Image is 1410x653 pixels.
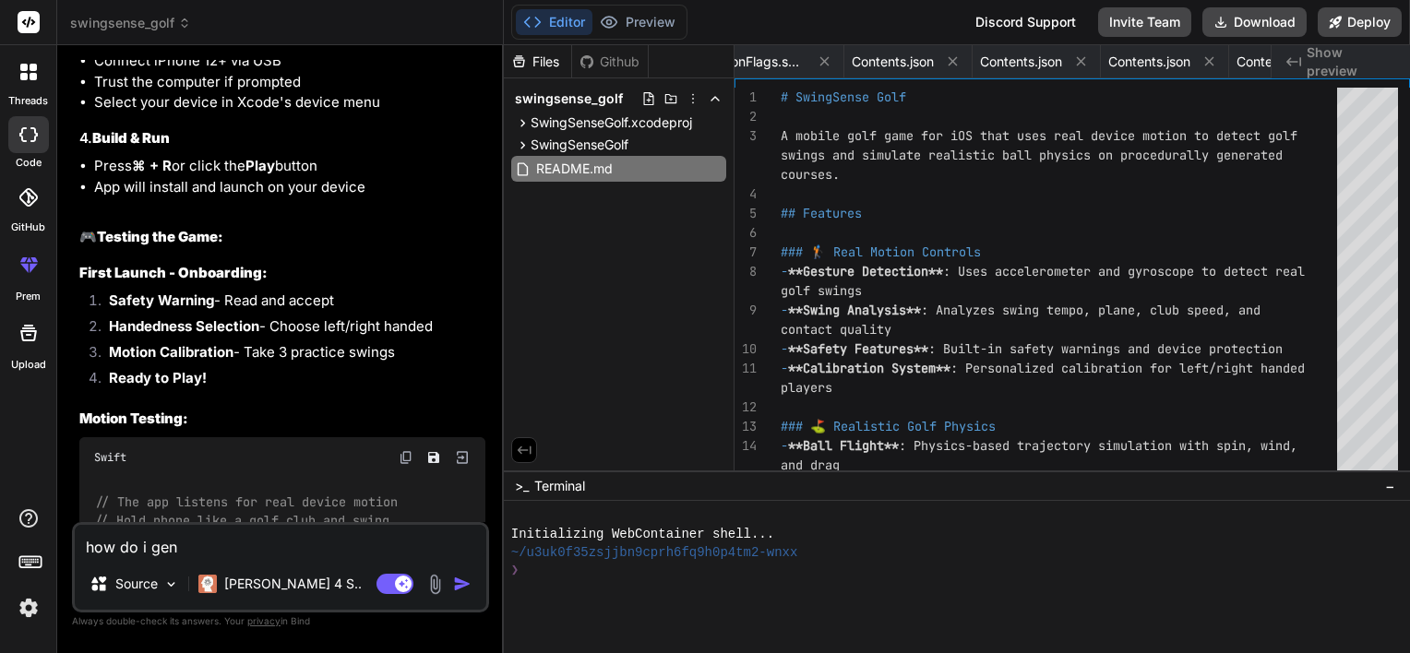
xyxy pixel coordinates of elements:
[1237,53,1319,71] span: Contents.json
[781,340,788,357] span: -
[132,157,172,174] strong: ⌘ + R
[115,575,158,593] p: Source
[109,291,214,309] strong: Safety Warning
[11,357,46,373] label: Upload
[95,493,398,510] span: // The app listens for real device motion
[109,343,233,361] strong: Motion Calibration
[454,449,471,466] img: Open in Browser
[781,457,840,473] span: and drag
[511,562,520,579] span: ❯
[13,592,44,623] img: settings
[735,417,757,436] div: 13
[735,204,757,223] div: 5
[928,340,1283,357] span: : Built-in safety warnings and device protection
[852,53,934,71] span: Contents.json
[781,418,996,434] span: ### ⛳ Realistic Golf Physics
[79,410,188,427] strong: Motion Testing:
[735,339,757,359] div: 10
[781,147,1150,163] span: swings and simulate realistic ball physics on proc
[94,291,485,316] li: - Read and accept
[1381,471,1399,501] button: −
[781,263,788,279] span: -
[79,128,485,149] h3: 4.
[198,575,217,593] img: Claude 4 Sonnet
[735,126,757,146] div: 3
[1307,43,1395,80] span: Show preview
[781,302,788,318] span: -
[504,53,571,71] div: Files
[788,263,943,279] span: **Gesture Detection**
[781,282,862,299] span: golf swings
[516,9,592,35] button: Editor
[421,445,447,470] button: Save file
[16,155,42,171] label: code
[72,612,489,630] p: Always double-check its answers. Your in Bind
[247,615,281,626] span: privacy
[511,544,798,562] span: ~/u3uk0f35zsjjbn9cprh6fq9h0p4tm2-wnxx
[1150,147,1283,163] span: edurally generated
[735,223,757,243] div: 6
[94,342,485,368] li: - Take 3 practice swings
[1150,127,1297,144] span: otion to detect golf
[79,264,268,281] strong: First Launch - Onboarding:
[735,243,757,262] div: 7
[534,477,585,495] span: Terminal
[109,369,207,386] strong: Ready to Play!
[1268,437,1297,454] span: ind,
[899,437,1268,454] span: : Physics-based trajectory simulation with spin, w
[11,220,45,235] label: GitHub
[94,512,389,528] span: // Hold phone like a golf club and swing
[1108,53,1190,71] span: Contents.json
[735,262,757,281] div: 8
[97,228,223,245] strong: Testing the Game:
[515,477,529,495] span: >_
[964,7,1087,37] div: Discord Support
[1098,7,1191,37] button: Invite Team
[79,227,485,248] h2: 🎮
[950,360,1305,376] span: : Personalized calibration for left/right handed
[781,321,891,338] span: contact quality
[94,156,485,177] li: Press or click the button
[94,92,485,113] li: Select your device in Xcode's device menu
[515,89,623,108] span: swingsense_golf
[94,72,485,93] li: Trust the computer if prompted
[781,166,840,183] span: courses.
[399,450,413,465] img: copy
[531,136,628,154] span: SwingSenseGolf
[781,379,832,396] span: players
[534,158,615,180] span: README.md
[572,53,648,71] div: Github
[94,316,485,342] li: - Choose left/right handed
[70,14,191,32] span: swingsense_golf
[781,243,981,260] span: ### 🏌️ Real Motion Controls
[75,525,486,558] textarea: how do i ge
[16,289,41,304] label: prem
[1318,7,1402,37] button: Deploy
[735,184,757,204] div: 4
[92,129,170,147] strong: Build & Run
[735,359,757,378] div: 11
[109,317,259,335] strong: Handedness Selection
[531,113,692,132] span: SwingSenseGolf.xcodeproj
[735,398,757,417] div: 12
[224,575,362,593] p: [PERSON_NAME] 4 S..
[1202,7,1307,37] button: Download
[511,526,774,543] span: Initializing WebContainer shell...
[735,301,757,320] div: 9
[781,205,862,221] span: ## Features
[667,53,806,71] span: MonetizationFlags.swift
[94,177,485,198] li: App will install and launch on your device
[8,93,48,109] label: threads
[94,450,126,465] span: Swift
[163,576,179,592] img: Pick Models
[94,51,485,72] li: Connect iPhone 12+ via USB
[424,574,446,595] img: attachment
[781,127,1150,144] span: A mobile golf game for iOS that uses real device m
[781,89,906,105] span: # SwingSense Golf
[980,53,1062,71] span: Contents.json
[921,302,1261,318] span: : Analyzes swing tempo, plane, club speed, and
[943,263,1305,279] span: : Uses accelerometer and gyroscope to detect real
[245,157,275,174] strong: Play
[453,575,472,593] img: icon
[788,360,950,376] span: **Calibration System**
